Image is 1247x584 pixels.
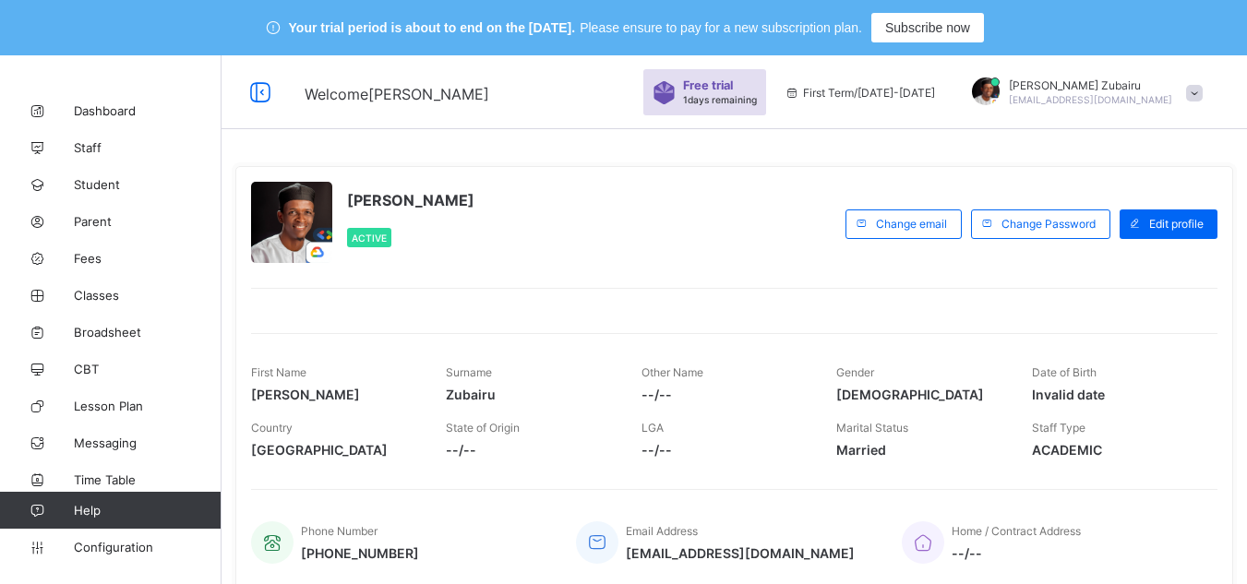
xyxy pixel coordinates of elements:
[74,435,222,450] span: Messaging
[74,177,222,192] span: Student
[74,288,222,303] span: Classes
[251,421,293,435] span: Country
[347,191,474,209] span: [PERSON_NAME]
[74,399,222,413] span: Lesson Plan
[641,442,809,458] span: --/--
[74,503,221,518] span: Help
[74,472,222,487] span: Time Table
[953,77,1212,108] div: Umar FaruqZubairu
[74,251,222,266] span: Fees
[305,85,489,103] span: Welcome [PERSON_NAME]
[683,94,757,105] span: 1 days remaining
[952,545,1081,561] span: --/--
[251,387,418,402] span: [PERSON_NAME]
[446,421,520,435] span: State of Origin
[785,86,935,100] span: session/term information
[446,387,613,402] span: Zubairu
[74,362,222,376] span: CBT
[74,540,221,554] span: Configuration
[580,20,862,35] span: Please ensure to pay for a new subscription plan.
[1009,94,1172,105] span: [EMAIL_ADDRESS][DOMAIN_NAME]
[289,20,576,35] span: Your trial period is about to end on the [DATE].
[446,365,492,379] span: Surname
[251,442,418,458] span: [GEOGRAPHIC_DATA]
[1032,442,1199,458] span: ACADEMIC
[683,78,748,92] span: Free trial
[301,524,378,538] span: Phone Number
[74,214,222,229] span: Parent
[1149,217,1204,231] span: Edit profile
[952,524,1081,538] span: Home / Contract Address
[74,325,222,340] span: Broadsheet
[74,140,222,155] span: Staff
[836,442,1003,458] span: Married
[1032,365,1097,379] span: Date of Birth
[641,421,664,435] span: LGA
[1009,78,1172,92] span: [PERSON_NAME] Zubairu
[653,81,676,104] img: sticker-purple.71386a28dfed39d6af7621340158ba97.svg
[352,232,387,244] span: Active
[885,20,970,35] span: Subscribe now
[836,421,908,435] span: Marital Status
[1001,217,1096,231] span: Change Password
[626,545,855,561] span: [EMAIL_ADDRESS][DOMAIN_NAME]
[641,387,809,402] span: --/--
[626,524,698,538] span: Email Address
[74,103,222,118] span: Dashboard
[836,365,874,379] span: Gender
[1032,421,1085,435] span: Staff Type
[301,545,419,561] span: [PHONE_NUMBER]
[446,442,613,458] span: --/--
[836,387,1003,402] span: [DEMOGRAPHIC_DATA]
[641,365,703,379] span: Other Name
[1032,387,1199,402] span: Invalid date
[251,365,306,379] span: First Name
[876,217,947,231] span: Change email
